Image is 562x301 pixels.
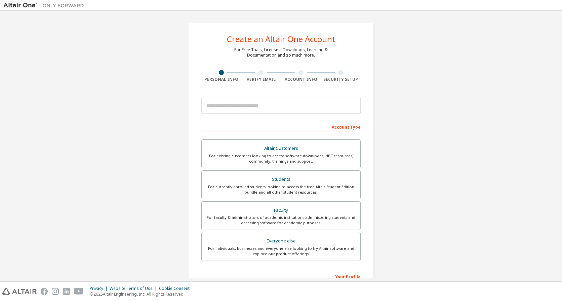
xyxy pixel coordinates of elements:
div: Privacy [90,286,110,291]
div: Students [206,175,356,184]
div: Verify Email [241,77,281,82]
img: instagram.svg [52,288,59,295]
img: facebook.svg [41,288,48,295]
img: youtube.svg [74,288,84,295]
div: Create an Altair One Account [227,35,335,43]
div: For currently enrolled students looking to access the free Altair Student Edition bundle and all ... [206,184,356,195]
p: © 2025 Altair Engineering, Inc. All Rights Reserved. [90,291,194,297]
div: For faculty & administrators of academic institutions administering students and accessing softwa... [206,215,356,226]
div: Personal Info [201,77,241,82]
div: Faculty [206,206,356,215]
img: altair_logo.svg [2,288,37,295]
div: Account Info [281,77,321,82]
div: Your Profile [201,271,361,282]
img: Altair One [3,2,87,9]
img: linkedin.svg [63,288,70,295]
div: For existing customers looking to access software downloads, HPC resources, community, trainings ... [206,153,356,164]
div: Everyone else [206,236,356,246]
div: Website Terms of Use [110,286,159,291]
div: Cookie Consent [159,286,194,291]
div: Account Type [201,121,361,132]
div: Security Setup [321,77,361,82]
div: For individuals, businesses and everyone else looking to try Altair software and explore our prod... [206,246,356,257]
div: Altair Customers [206,144,356,153]
div: For Free Trials, Licenses, Downloads, Learning & Documentation and so much more. [234,47,328,58]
